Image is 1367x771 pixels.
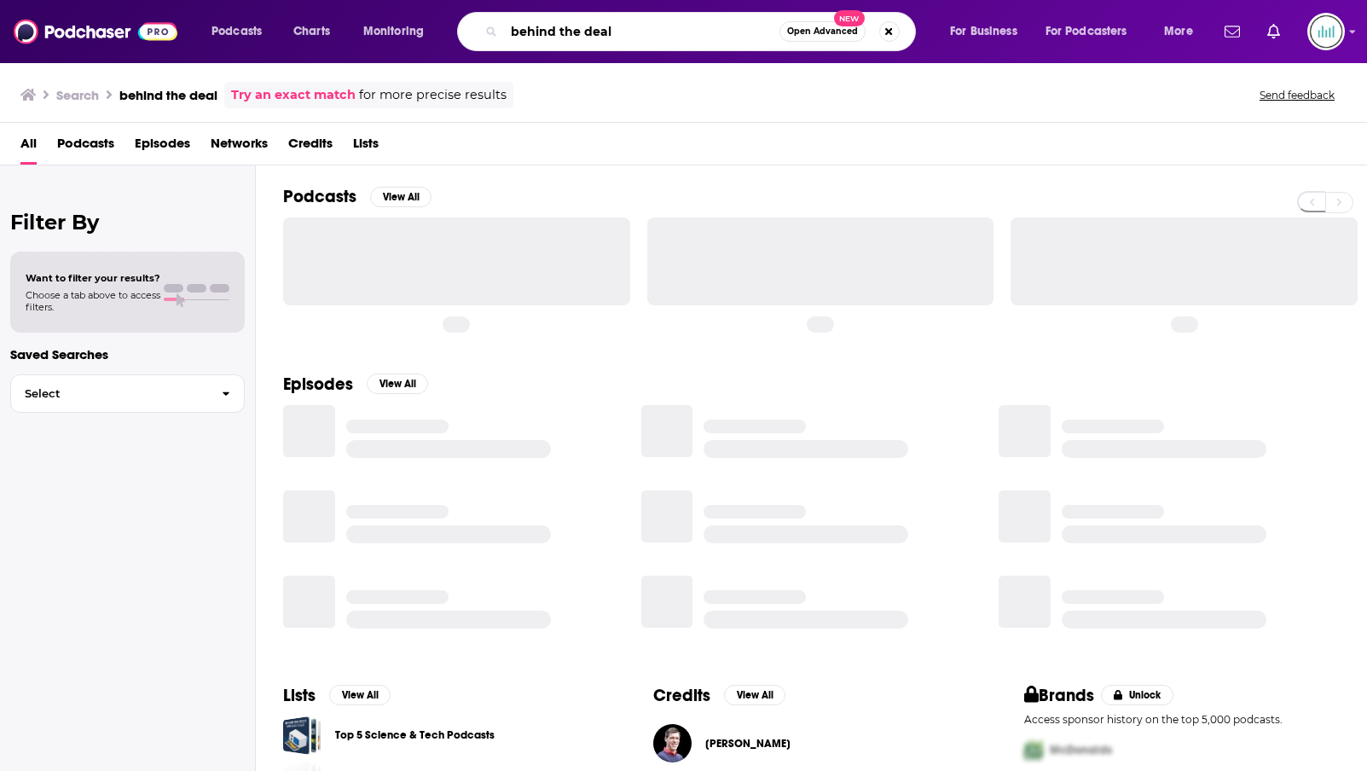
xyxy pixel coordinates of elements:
img: User Profile [1307,13,1345,50]
span: Podcasts [211,20,262,43]
span: [PERSON_NAME] [705,737,791,751]
a: Lists [353,130,379,165]
span: More [1164,20,1193,43]
button: View All [724,685,785,705]
a: Networks [211,130,268,165]
a: All [20,130,37,165]
a: Episodes [135,130,190,165]
button: Unlock [1101,685,1173,705]
button: View All [367,374,428,394]
span: For Business [950,20,1017,43]
button: open menu [1152,18,1214,45]
input: Search podcasts, credits, & more... [504,18,779,45]
button: open menu [1034,18,1152,45]
span: Select [11,388,208,399]
a: Credits [288,130,333,165]
span: Choose a tab above to access filters. [26,289,160,313]
h2: Filter By [10,210,245,235]
h3: behind the deal [119,87,217,103]
button: Gordon LamphereGordon Lamphere [653,716,969,771]
div: Search podcasts, credits, & more... [473,12,932,51]
a: Top 5 Science & Tech Podcasts [335,726,495,745]
h2: Lists [283,685,316,706]
a: Podcasts [57,130,114,165]
span: New [834,10,865,26]
span: McDonalds [1050,743,1112,757]
button: Show profile menu [1307,13,1345,50]
a: ListsView All [283,685,391,706]
img: Podchaser - Follow, Share and Rate Podcasts [14,15,177,48]
h2: Episodes [283,374,353,395]
a: Top 5 Science & Tech Podcasts [283,716,321,755]
button: View All [370,187,432,207]
button: Open AdvancedNew [779,21,866,42]
img: First Pro Logo [1017,733,1050,768]
a: PodcastsView All [283,186,432,207]
span: Open Advanced [787,27,858,36]
button: View All [329,685,391,705]
a: Show notifications dropdown [1260,17,1287,46]
button: open menu [351,18,446,45]
button: open menu [938,18,1039,45]
a: CreditsView All [653,685,785,706]
p: Access sponsor history on the top 5,000 podcasts. [1024,713,1340,726]
a: Try an exact match [231,85,356,105]
h2: Brands [1024,685,1095,706]
span: Charts [293,20,330,43]
span: Monitoring [363,20,424,43]
span: For Podcasters [1046,20,1127,43]
span: for more precise results [359,85,507,105]
a: EpisodesView All [283,374,428,395]
a: Charts [282,18,340,45]
a: Gordon Lamphere [705,737,791,751]
h2: Podcasts [283,186,356,207]
span: Want to filter your results? [26,272,160,284]
a: Show notifications dropdown [1218,17,1247,46]
span: Logged in as podglomerate [1307,13,1345,50]
img: Gordon Lamphere [653,724,692,762]
p: Saved Searches [10,346,245,362]
h2: Credits [653,685,710,706]
button: Select [10,374,245,413]
button: open menu [200,18,284,45]
button: Send feedback [1254,88,1340,102]
h3: Search [56,87,99,103]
